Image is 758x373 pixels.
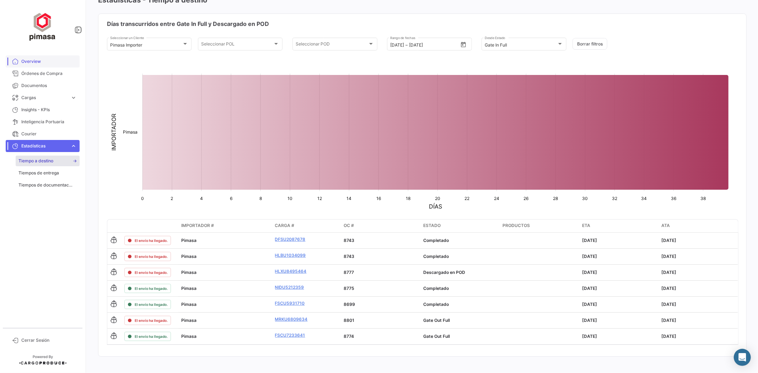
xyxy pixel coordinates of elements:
div: [DATE] [582,301,656,308]
text: 28 [553,196,558,201]
a: Tiempo a destino [16,156,80,166]
div: [DATE] [582,333,656,340]
span: El envío ha llegado. [135,238,168,243]
span: Tiempos de documentación [18,182,72,188]
p: 8801 [344,317,418,324]
text: 38 [700,196,706,201]
span: Cargas [21,94,68,101]
text: 16 [376,196,381,201]
text: IMPORTADOR [110,114,117,151]
div: [DATE] [661,317,735,324]
a: Inteligencia Portuaria [6,116,80,128]
a: Insights - KPIs [6,104,80,116]
text: 18 [406,196,410,201]
text: 0 [141,196,144,201]
text: 10 [287,196,292,201]
span: Completado [423,302,449,307]
span: ATA [661,222,670,229]
a: Órdenes de Compra [6,67,80,80]
span: Inteligencia Portuaria [21,119,77,125]
a: Tiempos de entrega [16,168,80,178]
span: Overview [21,58,77,65]
p: 8775 [344,285,418,292]
span: Órdenes de Compra [21,70,77,77]
p: 8774 [344,333,418,340]
div: Abrir Intercom Messenger [734,349,751,366]
p: 8743 [344,253,418,260]
span: expand_more [70,143,77,149]
div: [DATE] [661,237,735,244]
div: [DATE] [582,237,656,244]
span: Importador # [181,222,214,229]
span: ETA [582,222,590,229]
input: Hasta [409,43,441,48]
span: OC # [344,222,354,229]
p: 8699 [344,301,418,308]
span: Completado [423,254,449,259]
a: DFSU2087678 [275,236,338,243]
span: – [405,43,408,48]
span: Gate Out Full [423,334,450,339]
span: Cerrar Sesión [21,337,77,344]
span: Completado [423,238,449,243]
span: Gate Out Full [423,318,450,323]
a: Tiempos de documentación [16,180,80,190]
h5: Días transcurridos entre Gate In Full y Descargado en POD [107,20,738,28]
span: Tiempos de entrega [18,170,59,176]
span: Pimasa [181,254,197,259]
span: El envío ha llegado. [135,286,168,291]
span: El envío ha llegado. [135,254,168,259]
datatable-header-cell: Estado [420,220,500,232]
a: FSCU7233641 [275,332,338,339]
text: 34 [641,196,647,201]
datatable-header-cell: Carga # [272,220,341,232]
span: Courier [21,131,77,137]
text: 26 [524,196,529,201]
span: El envío ha llegado. [135,334,168,339]
button: Borrar filtros [572,38,607,50]
span: El envío ha llegado. [135,318,168,323]
span: Estado [423,222,441,229]
div: [DATE] [582,285,656,292]
text: Pimasa [123,129,138,135]
text: 4 [200,196,203,201]
text: 24 [494,196,499,201]
div: [DATE] [661,301,735,308]
div: [DATE] [582,317,656,324]
span: expand_more [70,94,77,101]
a: MRKU6809634 [275,316,338,323]
div: [DATE] [661,253,735,260]
span: Pimasa [181,302,197,307]
text: 14 [346,196,351,201]
div: [DATE] [582,253,656,260]
text: 30 [582,196,588,201]
a: HLXU8495464 [275,268,338,275]
span: Pimasa [181,270,197,275]
span: Seleccionar POL [201,43,273,48]
a: NIDU5212359 [275,284,338,291]
span: Estadísticas [21,143,68,149]
a: Overview [6,55,80,67]
span: Pimasa [181,238,197,243]
span: Completado [423,286,449,291]
span: Tiempo a destino [18,158,53,164]
span: Gate In Full [485,42,507,48]
span: Productos [502,222,530,229]
span: Pimasa [181,286,197,291]
a: Documentos [6,80,80,92]
text: DÍAS [429,203,442,210]
mat-select-trigger: Pimasa Importer [110,42,142,48]
div: [DATE] [661,333,735,340]
span: Descargado en POD [423,270,465,275]
div: [DATE] [661,285,735,292]
p: 8777 [344,269,418,276]
a: FSCU5931710 [275,300,338,307]
text: 20 [435,196,440,201]
text: 32 [612,196,617,201]
datatable-header-cell: Importador # [178,220,272,232]
text: 6 [230,196,232,201]
div: [DATE] [661,269,735,276]
text: 22 [464,196,469,201]
a: HLBU1034099 [275,252,338,259]
span: Documentos [21,82,77,89]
